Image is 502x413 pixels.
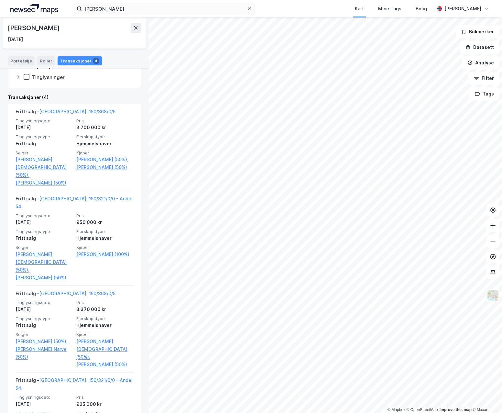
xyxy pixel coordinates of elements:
[76,124,133,131] div: 3 700 000 kr
[76,338,133,361] a: [PERSON_NAME][DEMOGRAPHIC_DATA] (50%),
[76,306,133,313] div: 3 370 000 kr
[76,229,133,234] span: Eierskapstype
[58,56,102,65] div: Transaksjoner
[16,338,72,345] a: [PERSON_NAME] (50%),
[76,163,133,171] a: [PERSON_NAME] (50%)
[387,407,405,412] a: Mapbox
[416,5,427,13] div: Bolig
[456,25,499,38] button: Bokmerker
[16,290,115,300] div: Fritt salg -
[16,196,133,209] a: [GEOGRAPHIC_DATA], 150/321/0/0 - Andel 54
[82,4,247,14] input: Søk på adresse, matrikkel, gårdeiere, leietakere eller personer
[16,140,72,148] div: Fritt salg
[355,5,364,13] div: Kart
[76,316,133,321] span: Eierskapstype
[8,36,23,43] div: [DATE]
[16,108,115,118] div: Fritt salg -
[470,382,502,413] iframe: Chat Widget
[16,395,72,400] span: Tinglysningsdato
[76,156,133,163] a: [PERSON_NAME] (50%),
[16,229,72,234] span: Tinglysningstype
[76,134,133,140] span: Eierskapstype
[16,213,72,218] span: Tinglysningsdato
[16,321,72,329] div: Fritt salg
[469,87,499,100] button: Tags
[16,150,72,156] span: Selger
[8,23,61,33] div: [PERSON_NAME]
[76,213,133,218] span: Pris
[76,321,133,329] div: Hjemmelshaver
[16,274,72,282] a: [PERSON_NAME] (50%)
[76,251,133,258] a: [PERSON_NAME] (100%)
[16,118,72,124] span: Tinglysningsdato
[16,332,72,337] span: Selger
[468,72,499,85] button: Filter
[76,300,133,305] span: Pris
[16,316,72,321] span: Tinglysningstype
[16,195,133,213] div: Fritt salg -
[487,289,499,302] img: Z
[440,407,472,412] a: Improve this map
[460,41,499,54] button: Datasett
[16,245,72,250] span: Selger
[39,109,115,114] a: [GEOGRAPHIC_DATA], 150/368/0/5
[39,291,115,296] a: [GEOGRAPHIC_DATA], 150/368/0/5
[16,179,72,187] a: [PERSON_NAME] (50%)
[32,74,65,80] div: Tinglysninger
[16,124,72,131] div: [DATE]
[76,140,133,148] div: Hjemmelshaver
[76,332,133,337] span: Kjøper
[8,94,141,101] div: Transaksjoner (4)
[16,156,72,179] a: [PERSON_NAME][DEMOGRAPHIC_DATA] (50%),
[16,306,72,313] div: [DATE]
[10,4,58,14] img: logo.a4113a55bc3d86da70a041830d287a7e.svg
[76,361,133,368] a: [PERSON_NAME] (50%)
[16,300,72,305] span: Tinglysningsdato
[8,56,35,65] div: Portefølje
[378,5,401,13] div: Mine Tags
[93,58,99,64] div: 4
[16,234,72,242] div: Fritt salg
[76,400,133,408] div: 925 000 kr
[76,218,133,226] div: 950 000 kr
[76,395,133,400] span: Pris
[16,377,133,391] a: [GEOGRAPHIC_DATA], 150/321/0/0 - Andel 54
[444,5,481,13] div: [PERSON_NAME]
[37,56,55,65] div: Roller
[462,56,499,69] button: Analyse
[16,376,133,395] div: Fritt salg -
[16,251,72,274] a: [PERSON_NAME][DEMOGRAPHIC_DATA] (50%),
[16,134,72,140] span: Tinglysningstype
[76,234,133,242] div: Hjemmelshaver
[76,245,133,250] span: Kjøper
[16,400,72,408] div: [DATE]
[470,382,502,413] div: Kontrollprogram for chat
[76,150,133,156] span: Kjøper
[16,218,72,226] div: [DATE]
[407,407,438,412] a: OpenStreetMap
[16,345,72,361] a: [PERSON_NAME] Narve (50%)
[76,118,133,124] span: Pris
